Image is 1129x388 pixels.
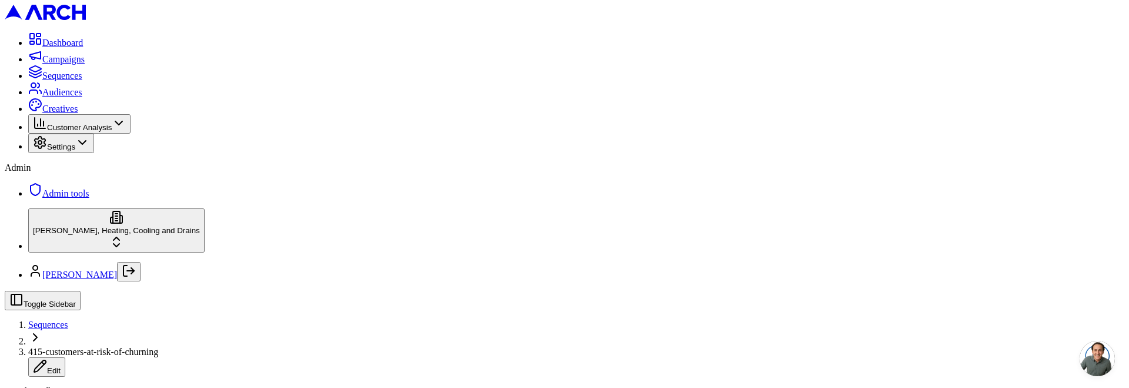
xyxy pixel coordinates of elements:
a: Sequences [28,71,82,81]
a: Open chat [1080,341,1115,376]
button: Toggle Sidebar [5,291,81,310]
button: Settings [28,134,94,153]
span: Audiences [42,87,82,97]
span: Creatives [42,104,78,114]
span: Admin tools [42,188,89,198]
span: Sequences [42,71,82,81]
span: Edit [47,366,61,375]
nav: breadcrumb [5,320,1124,377]
span: Toggle Sidebar [24,300,76,309]
a: Audiences [28,87,82,97]
span: Customer Analysis [47,123,112,132]
a: Campaigns [28,54,85,64]
span: 415-customers-at-risk-of-churning [28,347,158,357]
span: Dashboard [42,38,83,48]
div: Admin [5,163,1124,173]
button: Customer Analysis [28,114,131,134]
a: Admin tools [28,188,89,198]
a: Sequences [28,320,68,330]
a: [PERSON_NAME] [42,270,117,280]
button: [PERSON_NAME], Heating, Cooling and Drains [28,208,205,253]
a: Dashboard [28,38,83,48]
button: Log out [117,262,141,281]
button: Edit [28,357,65,377]
span: Campaigns [42,54,85,64]
span: Settings [47,142,75,151]
span: [PERSON_NAME], Heating, Cooling and Drains [33,226,200,235]
a: Creatives [28,104,78,114]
